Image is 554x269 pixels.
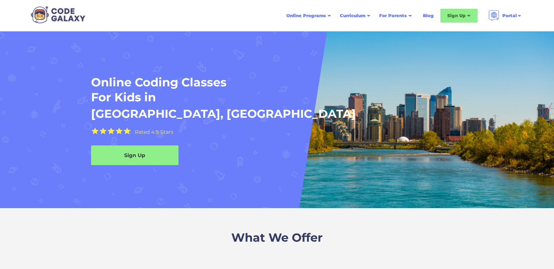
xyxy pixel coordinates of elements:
img: Yellow Star - the Code Galaxy [115,128,123,134]
div: Online Programs [282,9,335,22]
div: Curriculum [340,12,365,19]
div: Portal [502,12,517,19]
h1: Online Coding Classes For Kids in [91,75,406,105]
div: Curriculum [335,9,375,22]
img: Yellow Star - the Code Galaxy [123,128,131,134]
img: Yellow Star - the Code Galaxy [91,128,99,134]
div: Sign Up [440,9,478,23]
div: Rated 4.9 Stars [135,129,173,134]
div: Portal [484,7,526,24]
img: Yellow Star - the Code Galaxy [99,128,107,134]
div: For Parents [379,12,407,19]
a: Blog [419,9,438,22]
a: Sign Up [91,145,178,165]
div: For Parents [375,9,416,22]
div: Sign Up [447,12,465,19]
div: Online Programs [286,12,326,19]
img: Yellow Star - the Code Galaxy [107,128,115,134]
h1: [GEOGRAPHIC_DATA], [GEOGRAPHIC_DATA] [91,106,356,121]
div: Sign Up [91,152,178,159]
